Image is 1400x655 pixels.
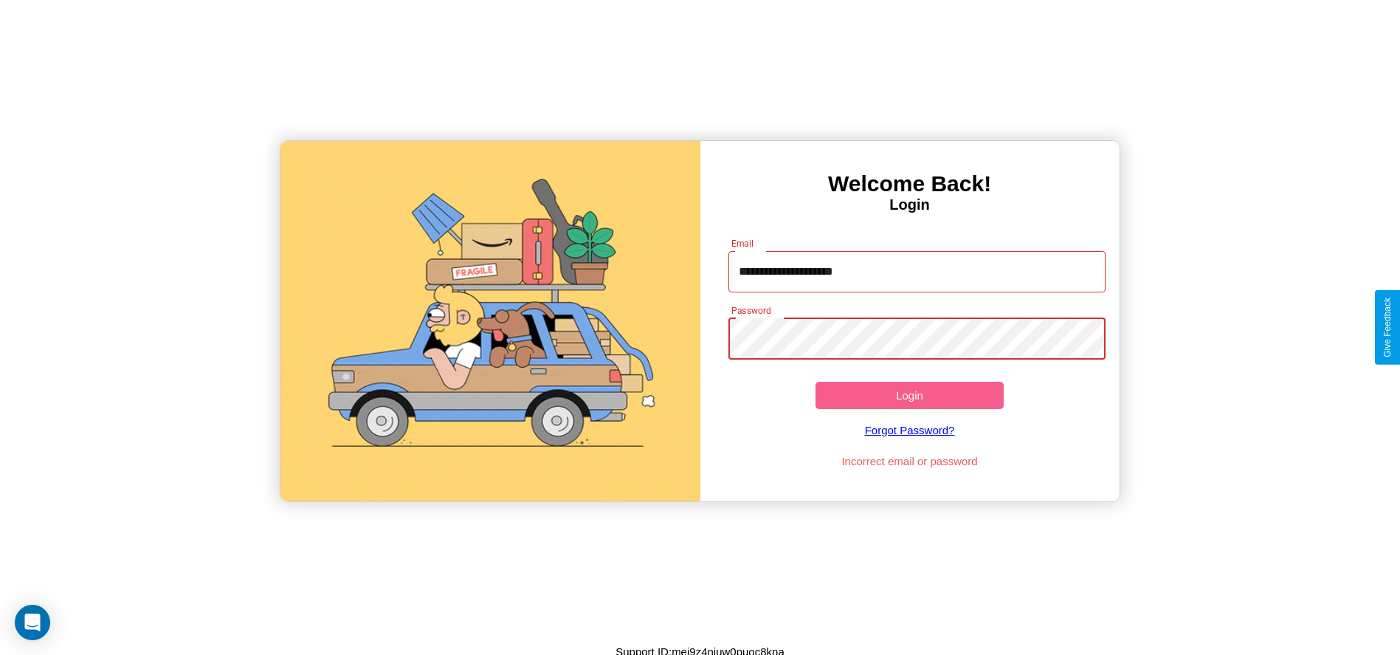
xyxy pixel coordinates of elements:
[700,196,1120,213] h4: Login
[700,171,1120,196] h3: Welcome Back!
[280,141,700,501] img: gif
[721,409,1098,451] a: Forgot Password?
[731,237,754,250] label: Email
[721,451,1098,471] p: Incorrect email or password
[731,304,770,317] label: Password
[15,605,50,640] div: Open Intercom Messenger
[1382,298,1393,357] div: Give Feedback
[815,382,1004,409] button: Login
